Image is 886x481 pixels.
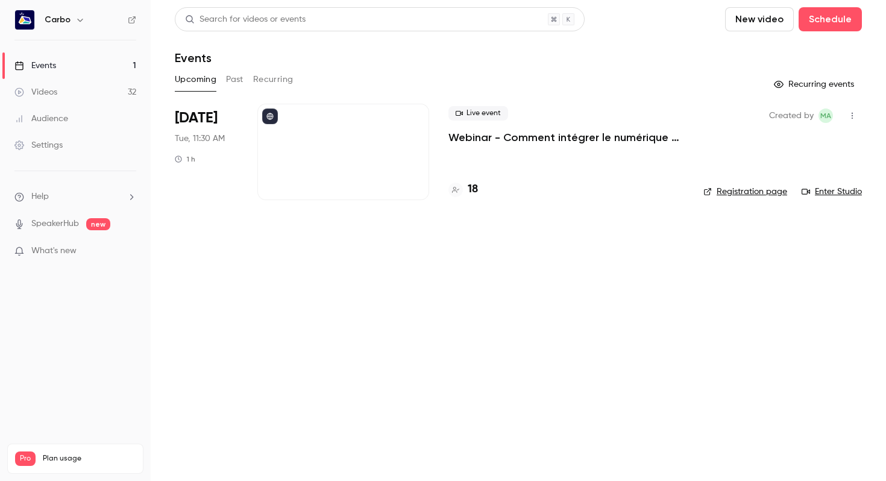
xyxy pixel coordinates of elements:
[448,130,684,145] a: Webinar - Comment intégrer le numérique responsable dans ma stratégie de décarbonation ?
[175,133,225,145] span: Tue, 11:30 AM
[14,139,63,151] div: Settings
[818,108,833,123] span: Mathilde Aubry
[14,86,57,98] div: Videos
[31,245,77,257] span: What's new
[15,451,36,466] span: Pro
[14,190,136,203] li: help-dropdown-opener
[799,7,862,31] button: Schedule
[14,113,68,125] div: Audience
[253,70,294,89] button: Recurring
[43,454,136,464] span: Plan usage
[802,186,862,198] a: Enter Studio
[820,108,831,123] span: MA
[31,218,79,230] a: SpeakerHub
[725,7,794,31] button: New video
[175,108,218,128] span: [DATE]
[448,181,478,198] a: 18
[14,60,56,72] div: Events
[226,70,243,89] button: Past
[185,13,306,26] div: Search for videos or events
[45,14,71,26] h6: Carbo
[175,154,195,164] div: 1 h
[468,181,478,198] h4: 18
[86,218,110,230] span: new
[31,190,49,203] span: Help
[768,75,862,94] button: Recurring events
[175,70,216,89] button: Upcoming
[175,51,212,65] h1: Events
[15,10,34,30] img: Carbo
[448,106,508,121] span: Live event
[703,186,787,198] a: Registration page
[769,108,814,123] span: Created by
[122,246,136,257] iframe: Noticeable Trigger
[175,104,238,200] div: Sep 23 Tue, 11:30 AM (Europe/Paris)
